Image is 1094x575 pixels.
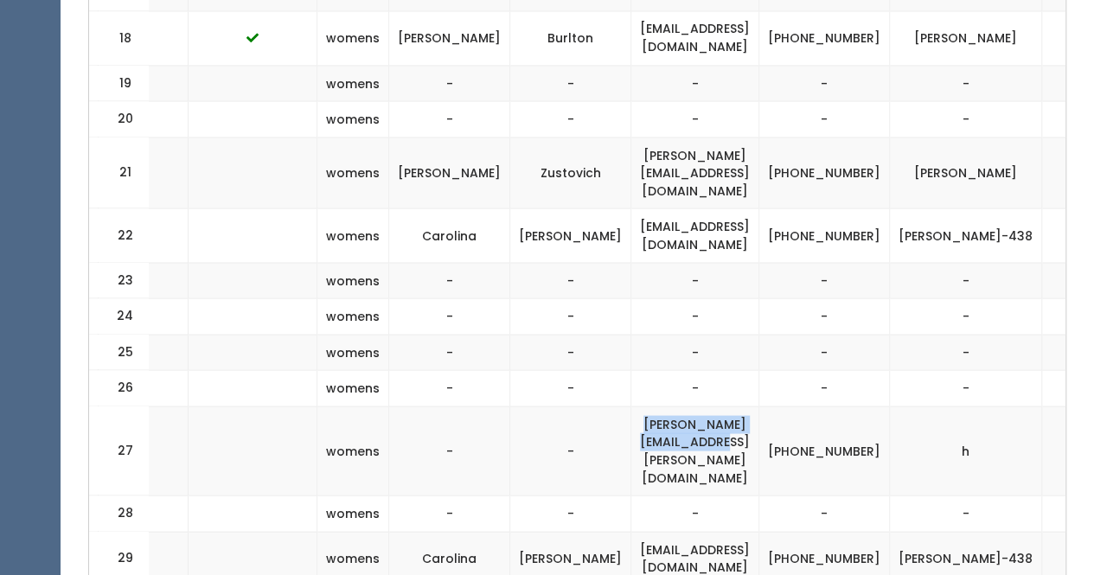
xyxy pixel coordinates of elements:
td: - [759,334,890,370]
td: h [890,406,1042,495]
td: [PERSON_NAME]-438 [890,208,1042,262]
td: - [631,298,759,335]
td: - [510,334,631,370]
td: - [759,495,890,532]
td: 27 [89,406,150,495]
td: [PHONE_NUMBER] [759,11,890,65]
td: [PHONE_NUMBER] [759,406,890,495]
td: [PERSON_NAME] [510,208,631,262]
td: - [759,370,890,406]
td: Burlton [510,11,631,65]
td: womens [317,101,389,137]
td: 26 [89,370,150,406]
td: - [631,370,759,406]
td: - [759,65,890,101]
td: [EMAIL_ADDRESS][DOMAIN_NAME] [631,208,759,262]
td: - [389,495,510,532]
td: [PERSON_NAME] [389,11,510,65]
td: - [510,101,631,137]
td: 24 [89,298,150,335]
td: - [631,334,759,370]
td: [PERSON_NAME][EMAIL_ADDRESS][PERSON_NAME][DOMAIN_NAME] [631,406,759,495]
td: - [890,101,1042,137]
td: - [389,101,510,137]
td: [PERSON_NAME] [890,11,1042,65]
td: womens [317,495,389,532]
td: [PERSON_NAME][EMAIL_ADDRESS][DOMAIN_NAME] [631,137,759,208]
td: 18 [89,11,150,65]
td: - [389,262,510,298]
td: [PHONE_NUMBER] [759,137,890,208]
td: - [389,370,510,406]
td: 21 [89,137,150,208]
td: 20 [89,101,150,137]
td: - [389,298,510,335]
td: - [389,65,510,101]
td: 22 [89,208,150,262]
td: - [631,495,759,532]
td: Zustovich [510,137,631,208]
td: - [510,262,631,298]
td: - [631,101,759,137]
td: - [759,101,890,137]
td: [PHONE_NUMBER] [759,208,890,262]
td: Carolina [389,208,510,262]
td: - [389,334,510,370]
td: - [890,262,1042,298]
td: 19 [89,65,150,101]
td: - [759,298,890,335]
td: womens [317,208,389,262]
td: womens [317,334,389,370]
td: [EMAIL_ADDRESS][DOMAIN_NAME] [631,11,759,65]
td: - [890,334,1042,370]
td: womens [317,11,389,65]
td: womens [317,406,389,495]
td: 23 [89,262,150,298]
td: - [389,406,510,495]
td: - [759,262,890,298]
td: womens [317,137,389,208]
td: - [890,370,1042,406]
td: womens [317,298,389,335]
td: womens [317,65,389,101]
td: - [510,65,631,101]
td: - [510,495,631,532]
td: womens [317,262,389,298]
td: - [631,65,759,101]
td: - [631,262,759,298]
td: [PERSON_NAME] [389,137,510,208]
td: womens [317,370,389,406]
td: 25 [89,334,150,370]
td: - [510,406,631,495]
td: - [890,65,1042,101]
td: 28 [89,495,150,532]
td: - [890,495,1042,532]
td: [PERSON_NAME] [890,137,1042,208]
td: - [510,298,631,335]
td: - [890,298,1042,335]
td: - [510,370,631,406]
